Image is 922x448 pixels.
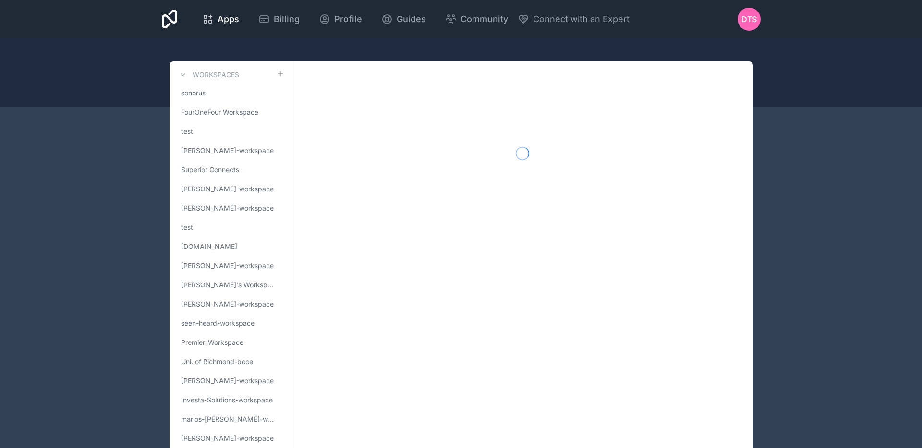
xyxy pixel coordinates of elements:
span: Billing [274,12,300,26]
a: sonorus [177,84,284,102]
a: marios-[PERSON_NAME]-workspace [177,411,284,428]
a: [PERSON_NAME]-workspace [177,142,284,159]
span: [PERSON_NAME]-workspace [181,184,274,194]
a: [PERSON_NAME]-workspace [177,372,284,389]
a: Uni. of Richmond-bcce [177,353,284,370]
span: test [181,223,193,232]
a: Profile [311,9,370,30]
a: seen-heard-workspace [177,315,284,332]
span: [PERSON_NAME]-workspace [181,203,274,213]
a: Guides [374,9,434,30]
a: [PERSON_NAME]-workspace [177,430,284,447]
span: [PERSON_NAME]-workspace [181,376,274,386]
a: [DOMAIN_NAME] [177,238,284,255]
a: Community [437,9,516,30]
a: test [177,219,284,236]
a: [PERSON_NAME]-workspace [177,180,284,198]
a: Premier_Workspace [177,334,284,351]
a: test [177,123,284,140]
span: Community [461,12,508,26]
a: Workspaces [177,69,239,81]
a: [PERSON_NAME]'s Workspace [177,276,284,294]
span: [PERSON_NAME]-workspace [181,434,274,443]
span: DTS [741,13,757,25]
a: Billing [251,9,307,30]
span: Apps [218,12,239,26]
span: [DOMAIN_NAME] [181,242,237,251]
span: seen-heard-workspace [181,318,255,328]
a: [PERSON_NAME]-workspace [177,295,284,313]
h3: Workspaces [193,70,239,80]
a: Superior Connects [177,161,284,178]
span: [PERSON_NAME]-workspace [181,299,274,309]
span: Profile [334,12,362,26]
a: [PERSON_NAME]-workspace [177,257,284,274]
span: FourOneFour Workspace [181,107,258,117]
span: Investa-Solutions-workspace [181,395,273,405]
span: Guides [397,12,426,26]
span: Connect with an Expert [533,12,630,26]
a: Investa-Solutions-workspace [177,391,284,409]
a: Apps [194,9,247,30]
span: [PERSON_NAME]-workspace [181,261,274,271]
span: test [181,127,193,136]
a: [PERSON_NAME]-workspace [177,200,284,217]
button: Connect with an Expert [518,12,630,26]
span: [PERSON_NAME]'s Workspace [181,280,277,290]
span: Uni. of Richmond-bcce [181,357,253,366]
a: FourOneFour Workspace [177,104,284,121]
span: Premier_Workspace [181,338,243,347]
span: [PERSON_NAME]-workspace [181,146,274,155]
span: marios-[PERSON_NAME]-workspace [181,414,277,424]
span: sonorus [181,88,206,98]
span: Superior Connects [181,165,239,175]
